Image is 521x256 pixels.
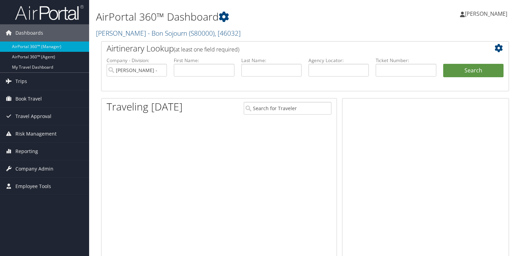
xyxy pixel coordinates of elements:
[376,57,436,64] label: Ticket Number:
[308,57,369,64] label: Agency Locator:
[15,73,27,90] span: Trips
[460,3,514,24] a: [PERSON_NAME]
[174,46,239,53] span: (at least one field required)
[15,24,43,42] span: Dashboards
[15,125,57,142] span: Risk Management
[244,102,331,115] input: Search for Traveler
[174,57,234,64] label: First Name:
[107,43,470,54] h2: Airtinerary Lookup
[241,57,302,64] label: Last Name:
[15,178,51,195] span: Employee Tools
[443,64,504,78] button: Search
[189,28,215,38] span: ( S80000 )
[15,90,42,107] span: Book Travel
[107,100,183,114] h1: Traveling [DATE]
[465,10,507,18] span: [PERSON_NAME]
[15,143,38,160] span: Reporting
[15,4,84,21] img: airportal-logo.png
[215,28,241,38] span: , [ 46032 ]
[107,57,167,64] label: Company - Division:
[15,108,51,125] span: Travel Approval
[15,160,53,177] span: Company Admin
[96,10,375,24] h1: AirPortal 360™ Dashboard
[96,28,241,38] a: [PERSON_NAME] - Bon Sojourn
